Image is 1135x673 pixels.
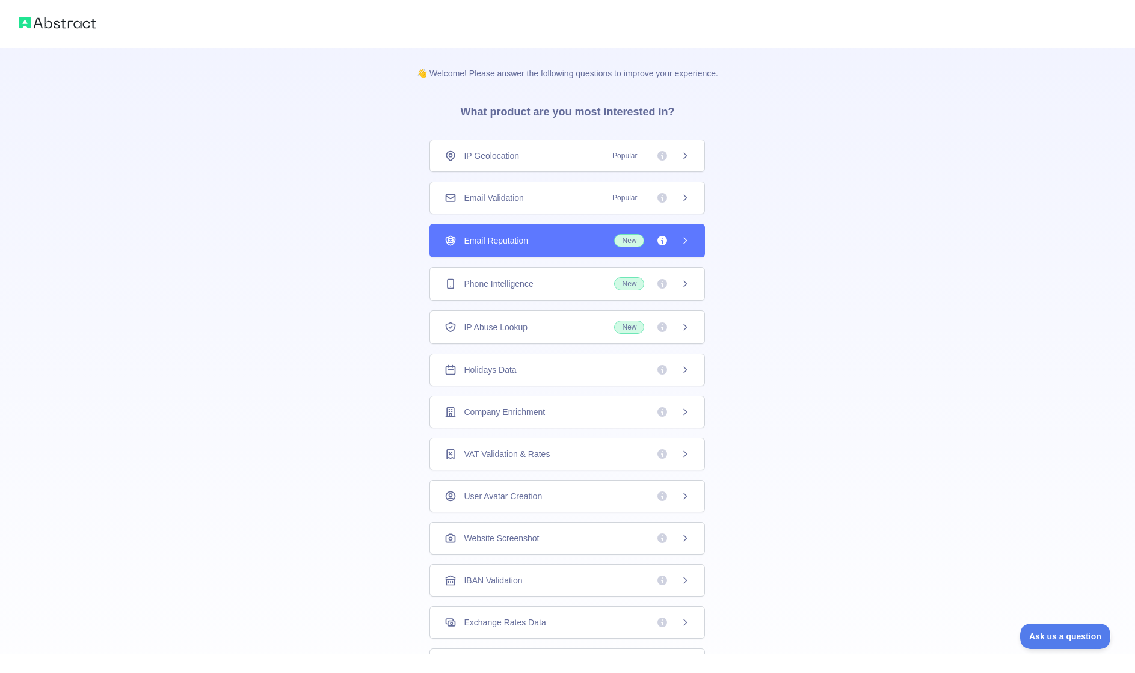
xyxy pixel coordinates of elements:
span: Holidays Data [464,364,516,376]
span: New [614,277,644,290]
h3: What product are you most interested in? [441,79,694,140]
span: Email Validation [464,192,523,204]
span: Company Enrichment [464,406,545,418]
span: Popular [605,192,644,204]
p: 👋 Welcome! Please answer the following questions to improve your experience. [398,48,737,79]
iframe: Toggle Customer Support [1020,624,1111,649]
span: IP Abuse Lookup [464,321,528,333]
span: IP Geolocation [464,150,519,162]
span: VAT Validation & Rates [464,448,550,460]
span: Email Reputation [464,235,528,247]
span: Exchange Rates Data [464,616,546,628]
img: Abstract logo [19,14,96,31]
span: New [614,321,644,334]
span: Website Screenshot [464,532,539,544]
span: User Avatar Creation [464,490,542,502]
span: Phone Intelligence [464,278,533,290]
span: New [614,234,644,247]
span: Popular [605,150,644,162]
span: IBAN Validation [464,574,522,586]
